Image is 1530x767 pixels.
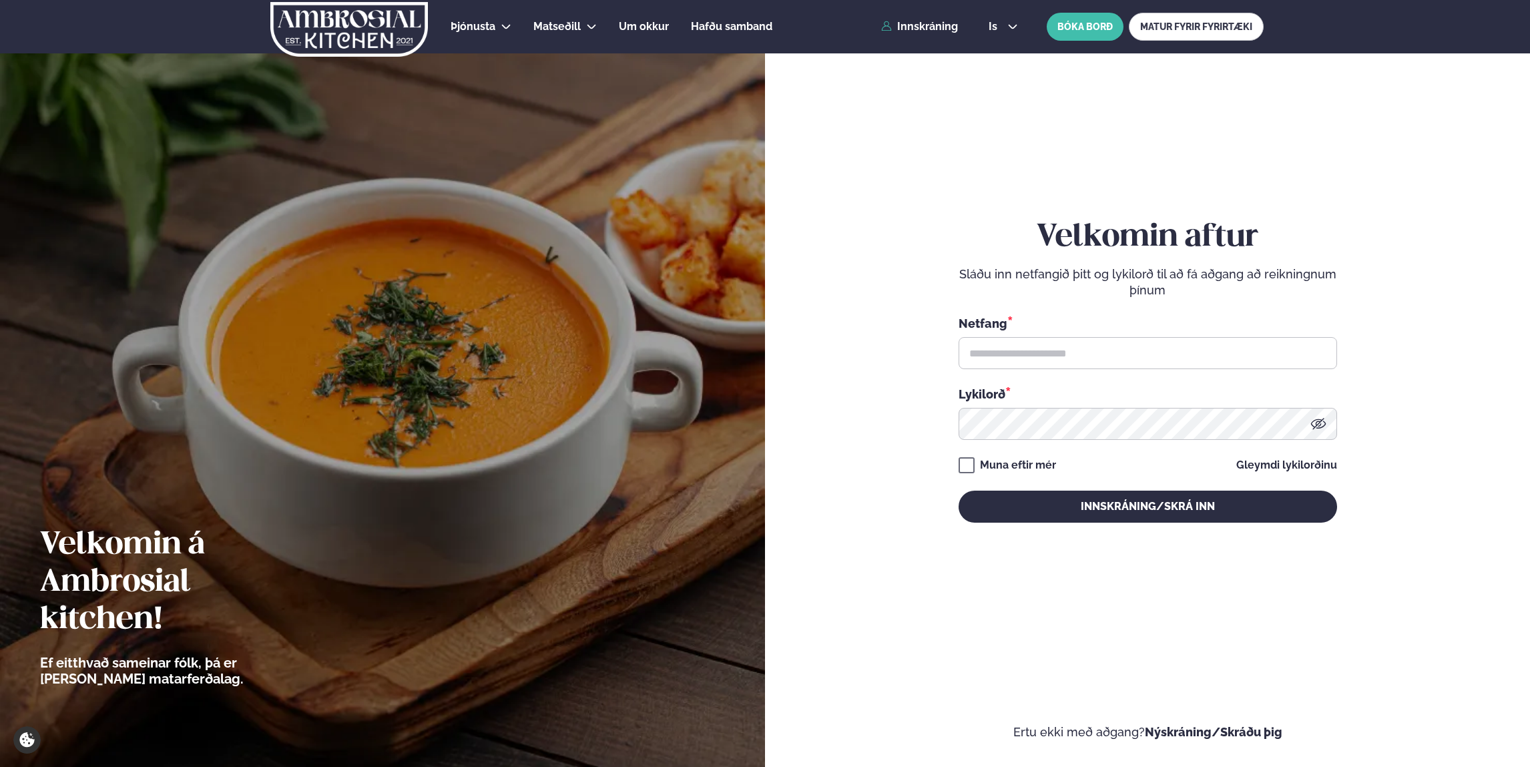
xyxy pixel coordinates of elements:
[959,314,1337,332] div: Netfang
[270,2,429,57] img: logo
[959,385,1337,403] div: Lykilorð
[1236,460,1337,471] a: Gleymdi lykilorðinu
[959,266,1337,298] p: Sláðu inn netfangið þitt og lykilorð til að fá aðgang að reikningnum þínum
[1129,13,1264,41] a: MATUR FYRIR FYRIRTÆKI
[451,19,495,35] a: Þjónusta
[533,19,581,35] a: Matseðill
[989,21,1001,32] span: is
[619,19,669,35] a: Um okkur
[451,20,495,33] span: Þjónusta
[959,491,1337,523] button: Innskráning/Skrá inn
[40,527,317,639] h2: Velkomin á Ambrosial kitchen!
[40,655,317,687] p: Ef eitthvað sameinar fólk, þá er [PERSON_NAME] matarferðalag.
[691,20,772,33] span: Hafðu samband
[619,20,669,33] span: Um okkur
[1047,13,1123,41] button: BÓKA BORÐ
[978,21,1028,32] button: is
[881,21,958,33] a: Innskráning
[959,219,1337,256] h2: Velkomin aftur
[1145,725,1282,739] a: Nýskráning/Skráðu þig
[13,726,41,754] a: Cookie settings
[691,19,772,35] a: Hafðu samband
[533,20,581,33] span: Matseðill
[805,724,1490,740] p: Ertu ekki með aðgang?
